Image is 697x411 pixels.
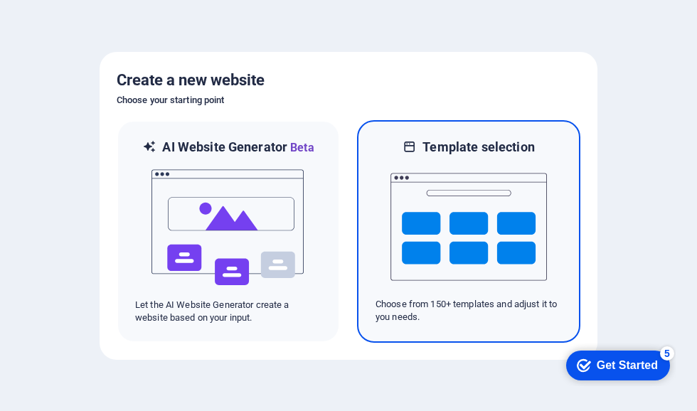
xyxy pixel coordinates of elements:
div: AI Website GeneratorBetaaiLet the AI Website Generator create a website based on your input. [117,120,340,343]
div: Template selectionChoose from 150+ templates and adjust it to you needs. [357,120,580,343]
p: Choose from 150+ templates and adjust it to you needs. [376,298,562,324]
h6: Template selection [422,139,534,156]
p: Let the AI Website Generator create a website based on your input. [135,299,321,324]
div: Get Started [42,16,103,28]
div: 5 [105,3,119,17]
h6: Choose your starting point [117,92,580,109]
img: ai [150,156,307,299]
span: Beta [287,141,314,154]
div: Get Started 5 items remaining, 0% complete [11,7,115,37]
h5: Create a new website [117,69,580,92]
h6: AI Website Generator [162,139,314,156]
